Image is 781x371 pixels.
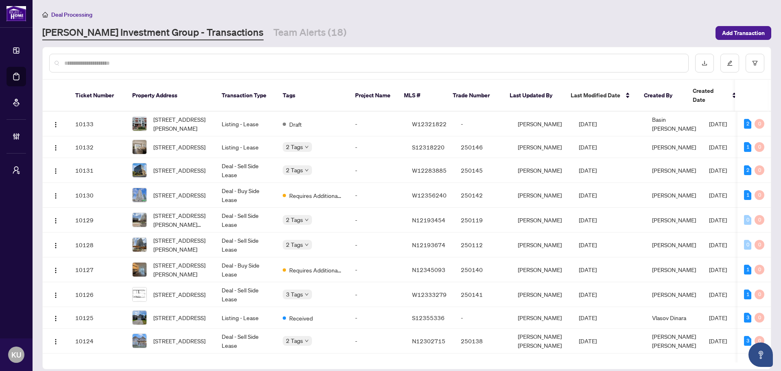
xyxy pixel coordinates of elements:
[69,307,126,329] td: 10125
[727,60,733,66] span: edit
[286,240,303,249] span: 2 Tags
[215,282,276,307] td: Deal - Sell Side Lease
[153,211,209,229] span: [STREET_ADDRESS][PERSON_NAME][PERSON_NAME]
[454,136,511,158] td: 250146
[579,337,597,345] span: [DATE]
[52,315,59,322] img: Logo
[652,333,696,349] span: [PERSON_NAME] [PERSON_NAME]
[748,342,773,367] button: Open asap
[153,336,205,345] span: [STREET_ADDRESS]
[349,257,406,282] td: -
[349,233,406,257] td: -
[695,54,714,72] button: download
[446,80,503,112] th: Trade Number
[305,168,309,172] span: down
[744,190,751,200] div: 1
[571,91,620,100] span: Last Modified Date
[579,241,597,248] span: [DATE]
[755,265,764,274] div: 0
[49,117,62,130] button: Logo
[652,116,696,132] span: Basin [PERSON_NAME]
[42,26,264,40] a: [PERSON_NAME] Investment Group - Transactions
[305,243,309,247] span: down
[289,266,342,274] span: Requires Additional Docs
[49,288,62,301] button: Logo
[652,191,696,199] span: [PERSON_NAME]
[49,334,62,347] button: Logo
[349,183,406,208] td: -
[744,215,751,225] div: 0
[709,337,727,345] span: [DATE]
[454,112,511,136] td: -
[215,233,276,257] td: Deal - Sell Side Lease
[744,290,751,299] div: 1
[69,183,126,208] td: 10130
[69,80,126,112] th: Ticket Number
[709,167,727,174] span: [DATE]
[511,208,572,233] td: [PERSON_NAME]
[693,86,727,104] span: Created Date
[286,165,303,175] span: 2 Tags
[133,238,146,252] img: thumbnail-img
[503,80,564,112] th: Last Updated By
[755,142,764,152] div: 0
[686,80,743,112] th: Created Date
[305,145,309,149] span: down
[49,311,62,324] button: Logo
[286,290,303,299] span: 3 Tags
[153,236,209,254] span: [STREET_ADDRESS][PERSON_NAME]
[349,208,406,233] td: -
[69,112,126,136] td: 10133
[752,60,758,66] span: filter
[744,142,751,152] div: 1
[652,314,686,321] span: Vlasov Dinara
[709,241,727,248] span: [DATE]
[412,120,447,127] span: W12321822
[49,164,62,177] button: Logo
[349,112,406,136] td: -
[412,143,445,151] span: S12318220
[709,191,727,199] span: [DATE]
[273,26,347,40] a: Team Alerts (18)
[52,338,59,345] img: Logo
[153,313,205,322] span: [STREET_ADDRESS]
[579,120,597,127] span: [DATE]
[511,158,572,183] td: [PERSON_NAME]
[412,167,447,174] span: W12283885
[133,334,146,348] img: thumbnail-img
[511,233,572,257] td: [PERSON_NAME]
[49,213,62,226] button: Logo
[564,80,637,112] th: Last Modified Date
[133,117,146,131] img: thumbnail-img
[755,119,764,129] div: 0
[637,80,686,112] th: Created By
[305,218,309,222] span: down
[215,257,276,282] td: Deal - Buy Side Lease
[412,241,445,248] span: N12193674
[69,233,126,257] td: 10128
[52,145,59,151] img: Logo
[133,311,146,325] img: thumbnail-img
[511,329,572,353] td: [PERSON_NAME] [PERSON_NAME]
[289,314,313,323] span: Received
[52,193,59,199] img: Logo
[579,167,597,174] span: [DATE]
[744,240,751,250] div: 0
[69,257,126,282] td: 10127
[153,115,209,133] span: [STREET_ADDRESS][PERSON_NAME]
[579,191,597,199] span: [DATE]
[709,266,727,273] span: [DATE]
[511,257,572,282] td: [PERSON_NAME]
[133,263,146,277] img: thumbnail-img
[215,158,276,183] td: Deal - Sell Side Lease
[153,261,209,279] span: [STREET_ADDRESS][PERSON_NAME]
[52,121,59,128] img: Logo
[215,80,276,112] th: Transaction Type
[289,191,342,200] span: Requires Additional Docs
[286,142,303,151] span: 2 Tags
[69,136,126,158] td: 10132
[579,143,597,151] span: [DATE]
[652,167,696,174] span: [PERSON_NAME]
[215,136,276,158] td: Listing - Lease
[42,12,48,18] span: home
